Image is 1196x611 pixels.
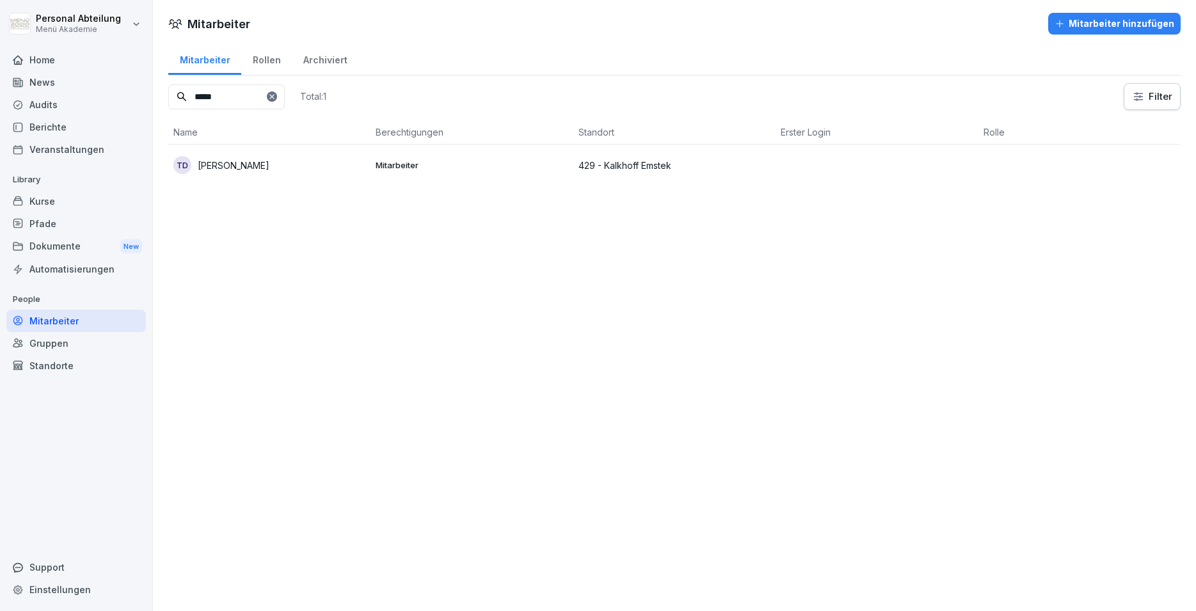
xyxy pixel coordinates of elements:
a: Home [6,49,146,71]
h1: Mitarbeiter [187,15,250,33]
a: Kurse [6,190,146,212]
a: Standorte [6,354,146,377]
th: Berechtigungen [371,120,573,145]
a: Mitarbeiter [6,310,146,332]
th: Standort [573,120,776,145]
a: Archiviert [292,42,358,75]
div: Mitarbeiter hinzufügen [1055,17,1174,31]
a: Audits [6,93,146,116]
p: Total: 1 [300,90,326,102]
p: [PERSON_NAME] [198,159,269,172]
th: Name [168,120,371,145]
th: Rolle [978,120,1181,145]
a: Einstellungen [6,578,146,601]
th: Erster Login [776,120,978,145]
p: Personal Abteilung [36,13,121,24]
a: Berichte [6,116,146,138]
div: Support [6,556,146,578]
div: Filter [1132,90,1172,103]
p: Library [6,170,146,190]
div: Dokumente [6,235,146,258]
p: Mitarbeiter [376,159,568,171]
p: Menü Akademie [36,25,121,34]
a: News [6,71,146,93]
p: People [6,289,146,310]
a: DokumenteNew [6,235,146,258]
a: Gruppen [6,332,146,354]
div: TD [173,156,191,174]
a: Veranstaltungen [6,138,146,161]
p: 429 - Kalkhoff Emstek [578,159,770,172]
button: Mitarbeiter hinzufügen [1048,13,1181,35]
a: Pfade [6,212,146,235]
a: Rollen [241,42,292,75]
a: Automatisierungen [6,258,146,280]
div: New [120,239,142,254]
a: Mitarbeiter [168,42,241,75]
button: Filter [1124,84,1180,109]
